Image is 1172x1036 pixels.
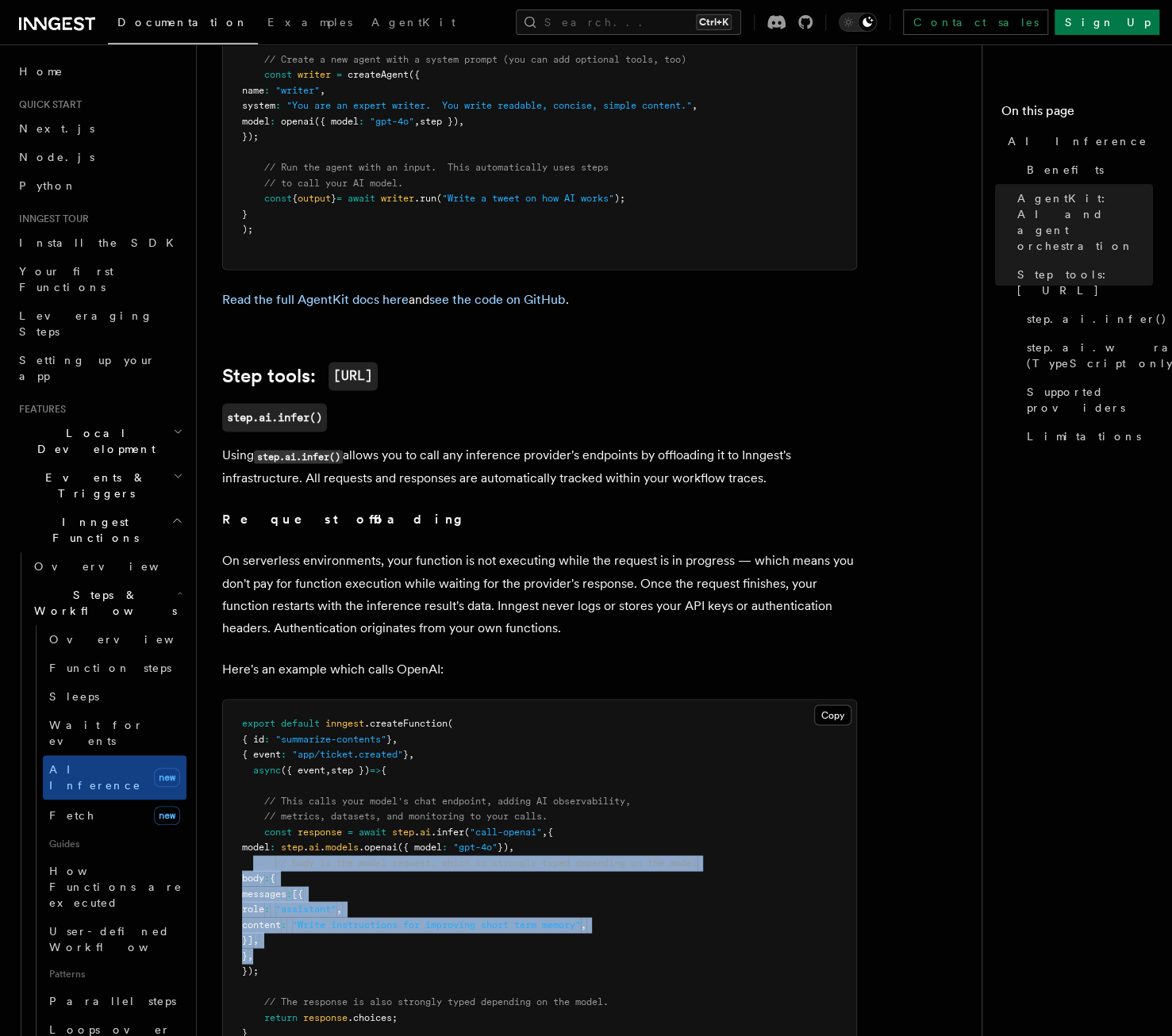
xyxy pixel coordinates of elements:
[325,764,331,775] span: ,
[19,354,156,382] span: Setting up your app
[470,826,542,837] span: "call-openai"
[414,193,436,204] span: .run
[43,682,186,711] a: Sleeps
[409,69,420,80] span: ({
[1027,384,1153,416] span: Supported providers
[453,841,498,852] span: "gpt-4o"
[309,841,320,852] span: ai
[362,5,465,43] a: AgentKit
[692,100,697,111] span: ,
[336,903,342,914] span: ,
[13,98,82,111] span: Quick start
[420,826,431,837] span: ai
[614,193,625,204] span: );
[222,658,857,680] p: Here's an example which calls OpenAI:
[49,662,171,674] span: Function steps
[348,826,353,837] span: =
[43,857,186,917] a: How Functions are executed
[414,826,420,837] span: .
[264,996,609,1007] span: // The response is also strongly typed depending on the model.
[364,717,448,728] span: .createFunction
[49,633,213,646] span: Overview
[1027,311,1167,327] span: step.ai.infer()
[43,831,186,857] span: Guides
[264,795,631,806] span: // This calls your model's chat endpoint, adding AI observability,
[13,228,186,257] a: Install the SDK
[420,116,459,127] span: step })
[429,292,566,307] a: see the code on GitHub
[264,162,609,173] span: // Run the agent with an input. This automatically uses steps
[1011,184,1153,260] a: AgentKit: AI and agent orchestration
[348,1011,398,1023] span: .choices;
[1027,428,1141,444] span: Limitations
[242,717,275,728] span: export
[242,950,248,961] span: }
[459,116,464,127] span: ,
[1001,102,1153,127] h4: On this page
[49,865,183,909] span: How Functions are executed
[581,919,586,930] span: ,
[19,265,113,294] span: Your first Functions
[264,1011,298,1023] span: return
[325,841,359,852] span: models
[242,888,286,899] span: messages
[436,193,442,204] span: (
[1017,267,1153,298] span: Step tools: [URL]
[320,85,325,96] span: ,
[516,10,741,35] button: Search...Ctrl+K
[548,826,553,837] span: {
[28,581,186,625] button: Steps & Workflows
[270,841,275,852] span: :
[696,14,732,30] kbd: Ctrl+K
[1020,422,1153,451] a: Limitations
[903,10,1048,35] a: Contact sales
[19,122,94,135] span: Next.js
[222,550,857,639] p: On serverless environments, your function is not executing while the request is in progress — whi...
[19,179,77,192] span: Python
[336,69,342,80] span: =
[370,764,381,775] span: =>
[498,841,509,852] span: })
[1020,333,1153,378] a: step.ai.wrap() (TypeScript only)
[222,289,857,311] p: and .
[43,800,186,831] a: Fetchnew
[414,116,420,127] span: ,
[13,301,186,346] a: Leveraging Steps
[254,450,343,463] code: step.ai.infer()
[281,841,303,852] span: step
[542,826,548,837] span: ,
[13,508,186,552] button: Inngest Functions
[348,193,375,204] span: await
[1020,305,1153,333] a: step.ai.infer()
[275,733,386,744] span: "summarize-contents"
[242,919,281,930] span: content
[1017,190,1153,254] span: AgentKit: AI and agent orchestration
[117,16,248,29] span: Documentation
[28,552,186,581] a: Overview
[13,346,186,390] a: Setting up your app
[298,826,342,837] span: response
[19,309,153,338] span: Leveraging Steps
[19,63,63,79] span: Home
[431,826,464,837] span: .infer
[242,841,270,852] span: model
[264,193,292,204] span: const
[270,116,275,127] span: :
[448,717,453,728] span: (
[329,362,378,390] code: [URL]
[28,587,177,619] span: Steps & Workflows
[403,748,409,759] span: }
[381,193,414,204] span: writer
[839,13,877,32] button: Toggle dark mode
[303,841,309,852] span: .
[270,872,275,883] span: {
[325,717,364,728] span: inngest
[43,961,186,987] span: Patterns
[49,719,144,747] span: Wait for events
[13,403,66,416] span: Features
[292,748,403,759] span: "app/ticket.created"
[359,841,398,852] span: .openai
[336,193,342,204] span: =
[49,690,99,703] span: Sleeps
[49,809,95,822] span: Fetch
